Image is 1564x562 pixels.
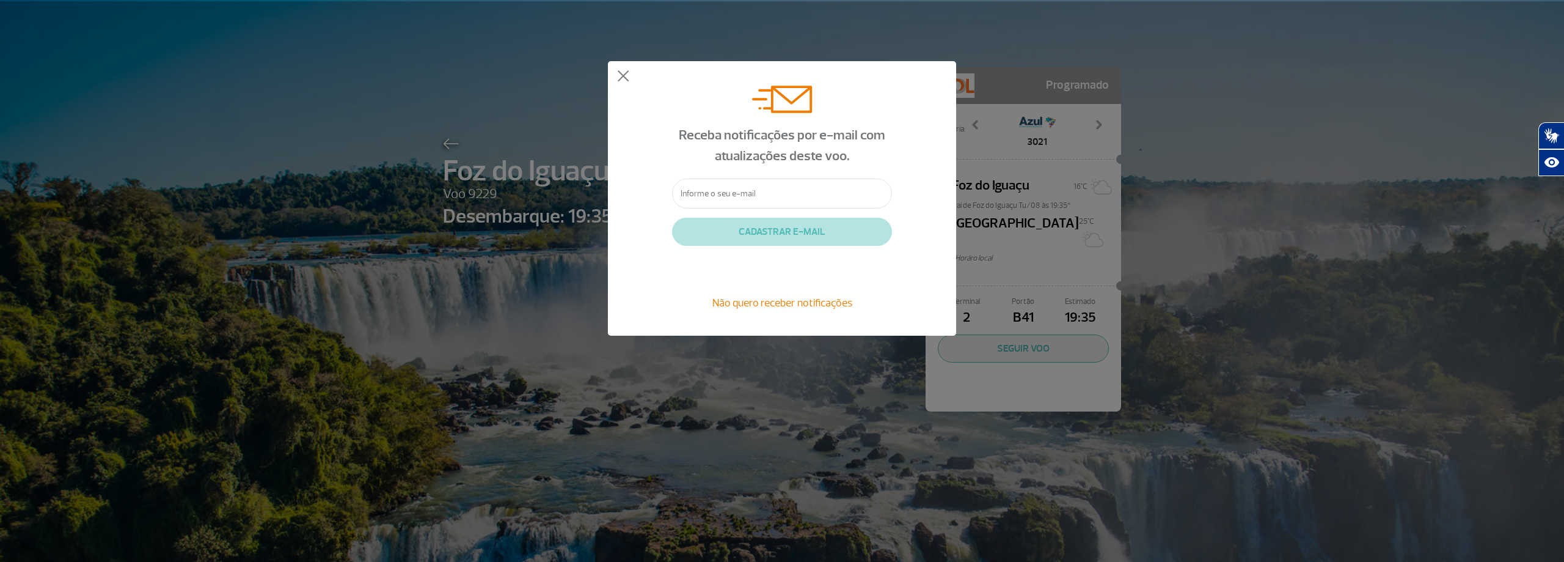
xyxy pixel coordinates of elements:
span: Não quero receber notificações [712,296,852,309]
button: Abrir tradutor de língua de sinais. [1538,122,1564,149]
div: Plugin de acessibilidade da Hand Talk. [1538,122,1564,176]
button: CADASTRAR E-MAIL [672,218,892,246]
span: Receba notificações por e-mail com atualizações deste voo. [679,127,885,165]
button: Abrir recursos assistivos. [1538,149,1564,176]
input: Informe o seu e-mail [672,179,892,209]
